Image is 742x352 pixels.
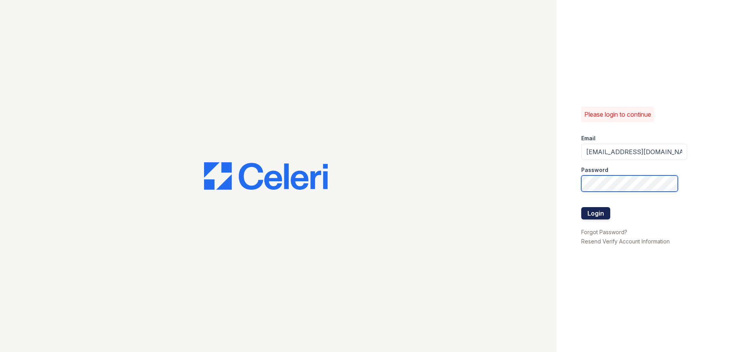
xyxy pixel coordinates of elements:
img: CE_Logo_Blue-a8612792a0a2168367f1c8372b55b34899dd931a85d93a1a3d3e32e68fde9ad4.png [204,162,328,190]
a: Forgot Password? [581,229,627,235]
button: Login [581,207,610,219]
p: Please login to continue [584,110,651,119]
a: Resend Verify Account Information [581,238,670,245]
label: Email [581,134,596,142]
label: Password [581,166,608,174]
